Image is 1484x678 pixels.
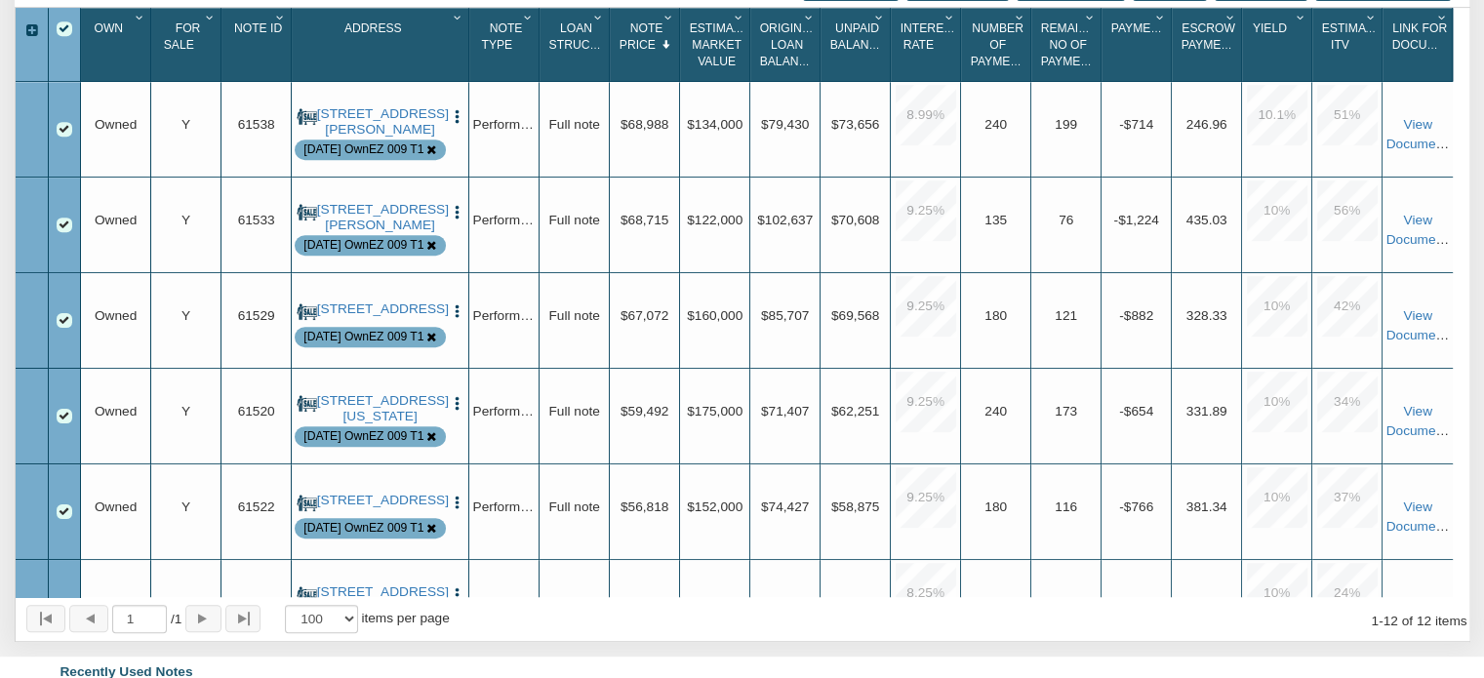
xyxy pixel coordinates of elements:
[1055,499,1077,514] span: 116
[238,404,275,419] span: 61520
[297,584,317,605] img: for_sale.png
[1176,15,1241,74] div: Escrow Payment Sort None
[984,404,1007,419] span: 240
[69,605,108,632] button: Page back
[1317,563,1378,623] div: 24.0
[1247,276,1307,337] div: 10.0
[687,117,742,132] span: $134,000
[1385,499,1453,534] a: View Documents
[1182,21,1237,52] span: Escrow Payment
[1317,85,1378,145] div: 51.0
[1186,499,1227,514] span: 381.34
[548,213,599,227] span: Full note
[225,15,291,74] div: Note Id Sort None
[1119,404,1153,419] span: -$654
[57,409,72,424] div: Row 4, Row Selection Checkbox
[548,308,599,323] span: Full note
[297,106,317,127] img: for_sale.png
[57,218,72,233] div: Row 2, Row Selection Checkbox
[361,611,449,625] span: items per page
[621,213,668,227] span: $68,715
[1055,117,1077,132] span: 199
[1247,180,1307,241] div: 10.0
[896,467,956,528] div: 9.25
[1317,276,1378,337] div: 42.0
[984,499,1007,514] span: 180
[800,8,819,26] div: Column Menu
[984,595,1007,610] span: 144
[181,213,190,227] span: Y
[941,8,959,26] div: Column Menu
[238,213,275,227] span: 61533
[831,308,879,323] span: $69,568
[449,586,465,603] img: cell-menu.png
[95,499,137,514] span: Owned
[225,605,261,632] button: Page to last
[112,605,167,633] input: Selected page
[1247,372,1307,432] div: 10.0
[548,499,599,514] span: Full note
[1385,117,1453,151] a: View Documents
[984,213,1007,227] span: 135
[1371,614,1466,628] span: 1 12 of 12 items
[1176,15,1241,74] div: Sort None
[614,15,679,74] div: Note Price Sort Descending
[620,21,663,52] span: Note Price
[896,180,956,241] div: 9.25
[1253,21,1287,35] span: Yield
[449,204,465,220] img: cell-menu.png
[57,122,72,138] div: Row 1, Row Selection Checkbox
[548,595,599,610] span: Full note
[181,308,190,323] span: Y
[870,8,889,26] div: Column Menu
[1119,499,1153,514] span: -$766
[449,106,465,126] button: Press to open the note menu
[1186,595,1227,610] span: 664.18
[1059,595,1073,610] span: 56
[687,308,742,323] span: $160,000
[984,117,1007,132] span: 240
[181,499,190,514] span: Y
[449,301,465,321] button: Press to open the note menu
[896,372,956,432] div: 9.25
[449,493,465,512] button: Press to open the note menu
[1317,180,1378,241] div: 56.0
[690,21,757,69] span: Estimated Market Value
[472,117,538,132] span: Performing
[472,213,538,227] span: Performing
[548,117,599,132] span: Full note
[589,8,608,26] div: Column Menu
[1119,117,1153,132] span: -$714
[1316,15,1382,74] div: Sort None
[238,595,275,610] span: 61513
[238,117,275,132] span: 61538
[1292,8,1310,26] div: Column Menu
[1105,15,1171,74] div: Sort None
[449,395,465,412] img: cell-menu.png
[1059,213,1073,227] span: 76
[1111,21,1194,35] span: Payment(P&I)
[472,499,538,514] span: Performing
[317,301,444,317] a: 2312 Silver Maple Court, Indianapolis, IN, 46222
[684,15,749,74] div: Estimated Market Value Sort None
[1081,8,1100,26] div: Column Menu
[473,15,539,74] div: Note Type Sort None
[659,39,673,51] span: Sort Descending
[85,15,150,74] div: Own Sort None
[234,21,282,35] span: Note Id
[472,595,538,610] span: Performing
[1011,8,1029,26] div: Column Menu
[896,276,956,337] div: 9.25
[761,117,809,132] span: $79,430
[297,393,317,414] img: for_sale.png
[896,85,956,145] div: 8.99
[895,15,960,74] div: Sort None
[449,584,465,604] button: Press to open the note menu
[26,605,65,632] button: Page to first
[181,117,190,132] span: Y
[297,493,317,513] img: for_sale.png
[896,563,956,623] div: 8.25
[303,329,423,345] div: Note is contained in the pool 8-14-25 OwnEZ 009 T1
[543,15,609,74] div: Loan Structure Sort None
[621,499,668,514] span: $56,818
